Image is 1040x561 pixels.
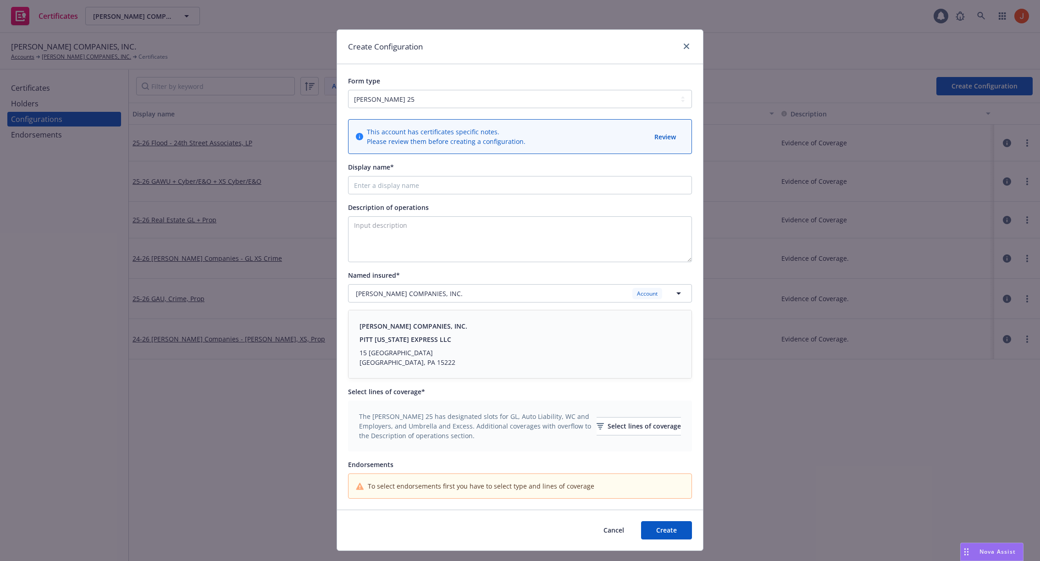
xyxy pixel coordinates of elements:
h1: Create Configuration [348,41,423,53]
div: Account [632,288,662,299]
span: Cancel [603,526,624,534]
span: Form type [348,77,380,85]
span: This account has certificates specific notes. [367,127,526,137]
button: Nova Assist [960,543,1023,561]
button: Select lines of coverage [597,417,681,435]
span: Create [656,526,677,534]
div: [PERSON_NAME] COMPANIES, INC. [360,321,467,331]
div: Select lines of coverage [597,418,681,435]
span: Display name* [348,163,394,171]
div: Drag to move [961,543,972,561]
span: The [PERSON_NAME] 25 has designated slots for GL, Auto Liability, WC and Employers, and Umbrella ... [359,412,591,440]
button: Review [653,131,677,143]
div: [GEOGRAPHIC_DATA], PA 15222 [360,357,467,367]
span: Description of operations [348,203,429,212]
span: Please review them before creating a configuration. [367,137,526,146]
input: Enter a display name [348,176,692,194]
button: Create [641,521,692,539]
div: 15 [GEOGRAPHIC_DATA] [360,348,467,357]
button: Cancel [588,521,639,539]
span: [PERSON_NAME] COMPANIES, INC. [356,289,463,298]
span: Review [654,132,676,141]
span: Named insured* [348,271,400,280]
span: Endorsements [348,460,393,469]
span: Nova Assist [979,548,1016,555]
span: Select lines of coverage* [348,387,425,396]
button: [PERSON_NAME] COMPANIES, INC.Account [348,284,692,302]
a: close [681,41,692,52]
div: PITT [US_STATE] EXPRESS LLC [360,335,467,344]
textarea: Input description [348,216,692,262]
span: To select endorsements first you have to select type and lines of coverage [368,481,594,491]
